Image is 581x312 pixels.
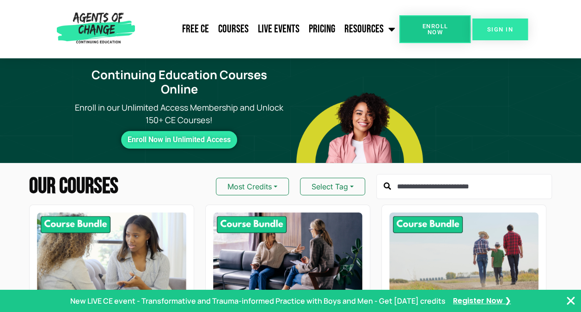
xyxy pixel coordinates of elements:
[389,212,539,295] img: Rural and Underserved Practice - 8 Credit CE Bundle
[216,178,289,195] button: Most Credits
[339,18,399,41] a: Resources
[37,212,187,295] img: New Therapist Essentials - 10 Credit CE Bundle
[213,212,363,295] img: Leadership and Supervision Skills - 8 Credit CE Bundle
[128,137,231,142] span: Enroll Now in Unlimited Access
[121,131,237,149] a: Enroll Now in Unlimited Access
[472,19,528,40] a: SIGN IN
[453,296,511,306] a: Register Now ❯
[300,178,365,195] button: Select Tag
[139,18,400,41] nav: Menu
[414,23,456,35] span: Enroll Now
[304,18,339,41] a: Pricing
[68,101,290,126] p: Enroll in our Unlimited Access Membership and Unlock 150+ CE Courses!
[213,18,253,41] a: Courses
[565,295,576,306] button: Close Banner
[399,15,471,43] a: Enroll Now
[73,68,285,96] h1: Continuing Education Courses Online
[253,18,304,41] a: Live Events
[487,26,513,32] span: SIGN IN
[70,295,446,306] p: New LIVE CE event - Transformative and Trauma-informed Practice with Boys and Men - Get [DATE] cr...
[177,18,213,41] a: Free CE
[29,175,118,198] h2: Our Courses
